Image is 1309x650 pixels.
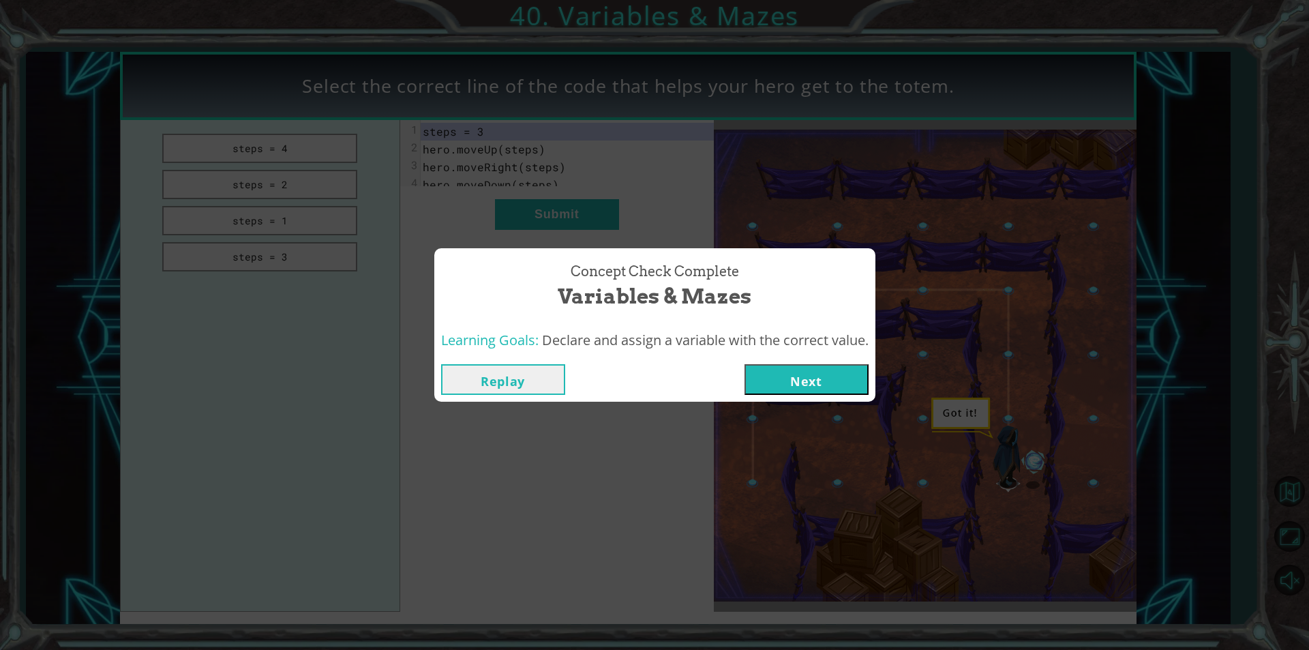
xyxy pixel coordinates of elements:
span: Learning Goals: [441,331,539,349]
button: Replay [441,364,565,395]
span: Variables & Mazes [558,282,751,311]
button: Next [744,364,869,395]
span: Concept Check Complete [571,262,739,282]
span: Declare and assign a variable with the correct value. [542,331,869,349]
